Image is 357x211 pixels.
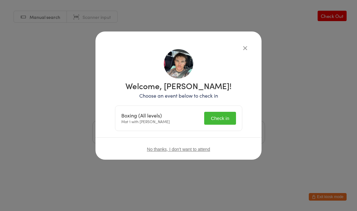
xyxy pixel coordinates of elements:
img: image1731963433.png [164,49,193,78]
button: Check in [204,112,236,125]
div: Boxing (All levels) [121,112,170,118]
p: Choose an event below to check in [115,92,242,99]
button: No thanks, I don't want to attend [147,147,210,152]
h1: Welcome, [PERSON_NAME]! [115,82,242,90]
div: Mat 1 with [PERSON_NAME] [121,112,170,124]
